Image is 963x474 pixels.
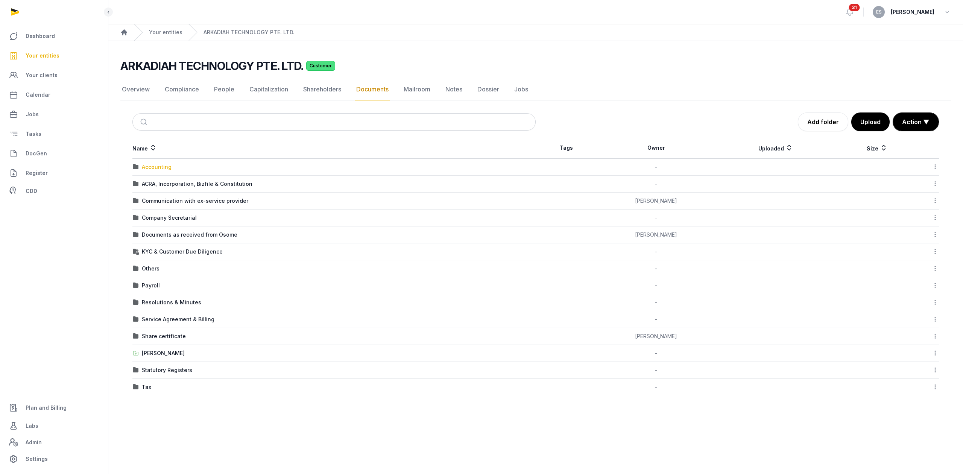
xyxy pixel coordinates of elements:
[26,169,48,178] span: Register
[133,350,139,356] img: folder-upload.svg
[120,79,951,100] nav: Tabs
[142,231,237,239] div: Documents as received from Osome
[597,294,715,311] td: -
[597,243,715,260] td: -
[891,8,934,17] span: [PERSON_NAME]
[142,265,159,272] div: Others
[6,399,102,417] a: Plan and Billing
[133,299,139,305] img: folder.svg
[597,328,715,345] td: [PERSON_NAME]
[26,71,58,80] span: Your clients
[597,176,715,193] td: -
[120,79,151,100] a: Overview
[876,10,882,14] span: ES
[597,379,715,396] td: -
[26,129,41,138] span: Tasks
[26,403,67,412] span: Plan and Billing
[476,79,501,100] a: Dossier
[142,366,192,374] div: Statutory Registers
[108,24,963,41] nav: Breadcrumb
[142,333,186,340] div: Share certificate
[26,149,47,158] span: DocGen
[355,79,390,100] a: Documents
[213,79,236,100] a: People
[893,113,939,131] button: Action ▼
[402,79,432,100] a: Mailroom
[597,277,715,294] td: -
[597,210,715,226] td: -
[597,345,715,362] td: -
[798,112,848,131] a: Add folder
[444,79,464,100] a: Notes
[163,79,200,100] a: Compliance
[6,450,102,468] a: Settings
[873,6,885,18] button: ES
[149,29,182,36] a: Your entities
[133,333,139,339] img: folder.svg
[6,105,102,123] a: Jobs
[715,137,836,159] th: Uploaded
[142,248,223,255] div: KYC & Customer Due Diligence
[6,144,102,163] a: DocGen
[132,137,536,159] th: Name
[142,180,252,188] div: ACRA, Incorporation, Bizfile & Constitution
[142,383,151,391] div: Tax
[597,159,715,176] td: -
[6,86,102,104] a: Calendar
[142,163,172,171] div: Accounting
[133,181,139,187] img: folder.svg
[597,260,715,277] td: -
[6,435,102,450] a: Admin
[513,79,530,100] a: Jobs
[133,283,139,289] img: folder.svg
[136,114,153,130] button: Submit
[133,367,139,373] img: folder.svg
[142,316,214,323] div: Service Agreement & Billing
[597,193,715,210] td: [PERSON_NAME]
[133,384,139,390] img: folder.svg
[133,198,139,204] img: folder.svg
[133,164,139,170] img: folder.svg
[6,66,102,84] a: Your clients
[6,164,102,182] a: Register
[133,316,139,322] img: folder.svg
[26,421,38,430] span: Labs
[26,454,48,463] span: Settings
[6,184,102,199] a: CDD
[597,311,715,328] td: -
[302,79,343,100] a: Shareholders
[120,59,303,73] h2: ARKADIAH TECHNOLOGY PTE. LTD.
[133,215,139,221] img: folder.svg
[6,27,102,45] a: Dashboard
[306,61,335,71] span: Customer
[142,214,197,222] div: Company Secretarial
[6,417,102,435] a: Labs
[133,266,139,272] img: folder.svg
[26,438,42,447] span: Admin
[26,51,59,60] span: Your entities
[142,349,185,357] div: [PERSON_NAME]
[142,282,160,289] div: Payroll
[142,299,201,306] div: Resolutions & Minutes
[26,32,55,41] span: Dashboard
[597,137,715,159] th: Owner
[836,137,918,159] th: Size
[6,125,102,143] a: Tasks
[597,226,715,243] td: [PERSON_NAME]
[849,4,860,11] span: 31
[597,362,715,379] td: -
[142,197,248,205] div: Communication with ex-service provider
[133,232,139,238] img: folder.svg
[204,29,295,36] a: ARKADIAH TECHNOLOGY PTE. LTD.
[851,112,890,131] button: Upload
[536,137,597,159] th: Tags
[26,90,50,99] span: Calendar
[26,110,39,119] span: Jobs
[248,79,290,100] a: Capitalization
[6,47,102,65] a: Your entities
[133,249,139,255] img: folder-locked-icon.svg
[26,187,37,196] span: CDD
